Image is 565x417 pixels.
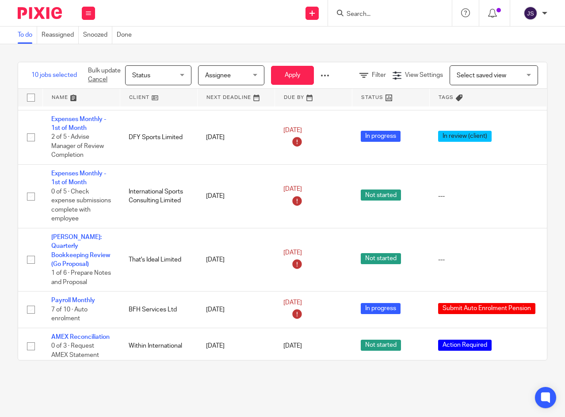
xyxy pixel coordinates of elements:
[120,228,197,291] td: That's Ideal Limited
[51,171,106,186] a: Expenses Monthly - 1st of Month
[83,27,112,44] a: Snoozed
[438,131,492,142] span: In review (client)
[197,110,275,164] td: [DATE]
[88,66,121,84] p: Bulk update
[438,340,492,351] span: Action Required
[405,72,443,78] span: View Settings
[42,27,79,44] a: Reassigned
[361,303,401,314] span: In progress
[197,165,275,228] td: [DATE]
[197,328,275,364] td: [DATE]
[51,189,111,222] span: 0 of 5 · Check expense submissions complete with employee
[51,234,110,267] a: [PERSON_NAME]: Quarterly Bookkeeping Review (Go Proposal)
[457,72,506,79] span: Select saved view
[283,299,302,306] span: [DATE]
[372,72,386,78] span: Filter
[283,250,302,256] span: [DATE]
[205,72,231,79] span: Assignee
[51,334,110,340] a: AMEX Reconciliation
[18,27,37,44] a: To do
[197,228,275,291] td: [DATE]
[346,11,425,19] input: Search
[283,343,302,349] span: [DATE]
[120,110,197,164] td: DFY Sports Limited
[197,292,275,328] td: [DATE]
[283,186,302,192] span: [DATE]
[438,192,538,201] div: ---
[120,165,197,228] td: International Sports Consulting Limited
[51,134,104,159] span: 2 of 5 · Advise Manager of Review Completion
[120,328,197,364] td: Within International
[438,303,535,314] span: Submit Auto Enrolment Pension
[361,131,401,142] span: In progress
[51,116,106,131] a: Expenses Monthly - 1st of Month
[361,340,401,351] span: Not started
[283,127,302,133] span: [DATE]
[132,72,150,79] span: Status
[523,6,538,20] img: svg%3E
[439,95,454,100] span: Tags
[51,297,95,303] a: Payroll Monthly
[88,76,107,83] a: Cancel
[51,307,88,322] span: 7 of 10 · Auto enrolment
[438,255,538,264] div: ---
[120,292,197,328] td: BFH Services Ltd
[361,190,401,201] span: Not started
[271,66,314,85] button: Apply
[51,270,111,285] span: 1 of 6 · Prepare Notes and Proposal
[361,253,401,264] span: Not started
[18,7,62,19] img: Pixie
[51,343,99,358] span: 0 of 3 · Request AMEX Statement
[117,27,136,44] a: Done
[31,71,77,80] span: 10 jobs selected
